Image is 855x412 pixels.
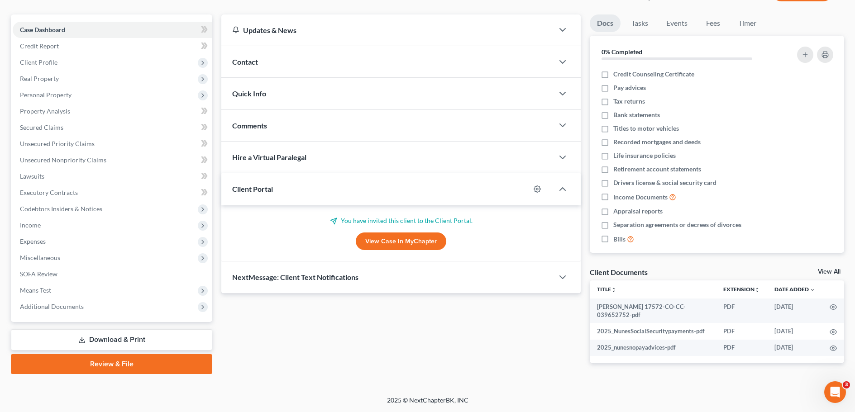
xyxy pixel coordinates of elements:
span: Credit Report [20,42,59,50]
span: Titles to motor vehicles [613,124,679,133]
strong: 0% Completed [602,48,642,56]
td: [DATE] [767,323,822,339]
span: Bank statements [613,110,660,119]
span: NextMessage: Client Text Notifications [232,273,358,281]
a: Events [659,14,695,32]
span: Drivers license & social security card [613,178,716,187]
span: Expenses [20,237,46,245]
span: Retirement account statements [613,165,701,174]
span: Quick Info [232,89,266,98]
a: View All [818,269,841,275]
span: Real Property [20,75,59,82]
span: Life insurance policies [613,151,676,160]
a: Unsecured Nonpriority Claims [13,152,212,168]
span: Means Test [20,286,51,294]
a: Download & Print [11,329,212,350]
td: [PERSON_NAME] 17572-CO-CC-039652752-pdf [590,298,716,323]
span: Bills [613,235,626,244]
a: Timer [731,14,764,32]
div: Client Documents [590,267,648,277]
i: unfold_more [755,287,760,293]
span: Personal Property [20,91,72,99]
span: Client Profile [20,58,57,66]
td: [DATE] [767,340,822,356]
span: Hire a Virtual Paralegal [232,153,306,161]
a: Unsecured Priority Claims [13,136,212,152]
span: Pay advices [613,83,646,92]
div: 2025 © NextChapterBK, INC [170,396,686,412]
span: Additional Documents [20,303,84,310]
span: Unsecured Priority Claims [20,140,95,147]
td: 2025_nunesnopayadvices-pdf [590,340,716,356]
a: Executory Contracts [13,185,212,201]
i: unfold_more [611,287,616,293]
a: Secured Claims [13,119,212,136]
span: SOFA Review [20,270,57,278]
a: View Case in MyChapter [356,232,446,251]
a: Case Dashboard [13,22,212,38]
span: Recorded mortgages and deeds [613,137,701,147]
span: Separation agreements or decrees of divorces [613,220,741,229]
a: Docs [590,14,621,32]
a: Tasks [624,14,655,32]
td: PDF [716,298,767,323]
span: Property Analysis [20,107,70,115]
span: Credit Counseling Certificate [613,70,694,79]
i: expand_more [810,287,815,293]
span: Client Portal [232,185,273,193]
a: Date Added expand_more [774,286,815,293]
a: Extensionunfold_more [723,286,760,293]
a: Fees [698,14,727,32]
span: Income Documents [613,193,668,202]
span: Tax returns [613,97,645,106]
span: Secured Claims [20,123,63,131]
span: Comments [232,121,267,130]
span: Case Dashboard [20,26,65,33]
span: Miscellaneous [20,254,60,261]
a: Lawsuits [13,168,212,185]
span: Contact [232,57,258,66]
td: PDF [716,340,767,356]
span: 3 [843,381,850,388]
a: Review & File [11,354,212,374]
td: 2025_NunesSocialSecuritypayments-pdf [590,323,716,339]
a: SOFA Review [13,266,212,282]
a: Credit Report [13,38,212,54]
a: Property Analysis [13,103,212,119]
span: Codebtors Insiders & Notices [20,205,102,213]
span: Appraisal reports [613,207,663,216]
div: Updates & News [232,25,543,35]
td: [DATE] [767,298,822,323]
span: Lawsuits [20,172,44,180]
p: You have invited this client to the Client Portal. [232,216,570,225]
span: Income [20,221,41,229]
a: Titleunfold_more [597,286,616,293]
span: Unsecured Nonpriority Claims [20,156,106,164]
iframe: Intercom live chat [824,381,846,403]
span: Executory Contracts [20,189,78,196]
td: PDF [716,323,767,339]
